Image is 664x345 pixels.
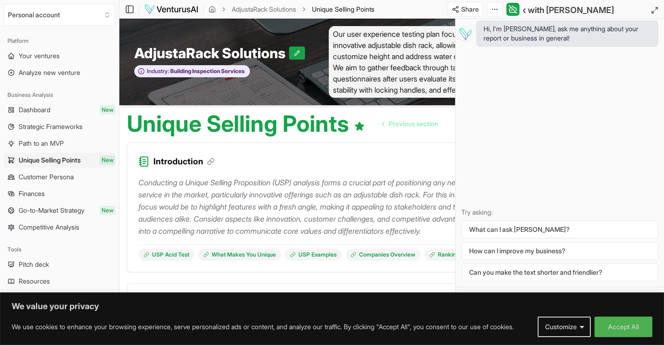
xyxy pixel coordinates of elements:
span: Unique Selling Points [19,156,81,165]
span: Competitive Analysis [19,223,79,232]
span: New [100,156,115,165]
a: Companies Overview [346,249,421,261]
a: Your ventures [4,48,115,63]
span: AdjustaRack Solutions [134,45,289,61]
span: Previous section [389,119,438,129]
span: Finances [19,189,45,198]
a: Resources [4,274,115,289]
a: Go-to-Market StrategyNew [4,203,115,218]
span: Share [461,5,479,14]
div: Tools [4,242,115,257]
a: What Makes You Unique [198,249,281,261]
a: Competitive Analysis [4,220,115,235]
a: Go to next page [448,115,506,133]
a: USP Acid Test [138,249,194,261]
button: Accept All [595,317,652,337]
span: Our user experience testing plan focuses on the innovative adjustable dish rack, allowing users t... [329,26,516,98]
a: Analyze new venture [4,65,115,80]
a: USP Examples [285,249,342,261]
button: Share [448,2,483,17]
a: Pitch deck [4,257,115,272]
div: Business Analysis [4,88,115,102]
span: Unique Selling Points [312,5,374,13]
a: AdjustaRack Solutions [232,5,296,14]
p: We value your privacy [12,301,652,312]
a: Customer Persona [4,169,115,184]
a: Unique Selling PointsNew [4,153,115,168]
span: Strategic Frameworks [19,122,83,131]
span: Go-to-Market Strategy [19,206,84,215]
a: Strategic Frameworks [4,119,115,134]
button: What can I ask [PERSON_NAME]? [461,221,658,238]
a: Path to an MVP [4,136,115,151]
p: We use cookies to enhance your browsing experience, serve personalized ads or content, and analyz... [12,321,514,332]
button: How can I improve my business? [461,242,658,260]
button: Select an organization [4,4,115,26]
span: Customer Persona [19,172,74,182]
button: Customize [538,317,591,337]
a: Go to previous page [375,115,446,133]
img: logo [144,4,199,15]
h3: Introduction [153,155,214,168]
p: Try asking: [461,208,658,217]
span: Your ventures [19,51,60,61]
span: New [100,206,115,215]
span: New [100,105,115,115]
a: Finances [4,186,115,201]
nav: pagination [375,115,506,133]
span: Pitch deck [19,260,49,269]
img: Vera [457,26,472,41]
h2: Work with [PERSON_NAME] [505,4,614,17]
button: Can you make the text shorter and friendlier? [461,264,658,281]
button: Industry:Building Inspection Services [134,65,250,78]
span: Industry: [147,68,169,75]
span: Unique Selling Points [312,5,374,14]
div: Platform [4,34,115,48]
span: Resources [19,277,50,286]
nav: breadcrumb [208,5,374,14]
p: Conducting a Unique Selling Proposition (USP) analysis forms a crucial part of positioning any ne... [138,176,504,237]
h1: Unique Selling Points [127,113,365,135]
span: Path to an MVP [19,139,64,148]
span: Hi, I'm [PERSON_NAME], ask me anything about your report or business in general! [484,24,651,43]
span: Building Inspection Services [169,68,245,75]
span: Dashboard [19,105,50,115]
a: DashboardNew [4,102,115,117]
span: Analyze new venture [19,68,80,77]
a: Ranking Analysis [424,249,488,261]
